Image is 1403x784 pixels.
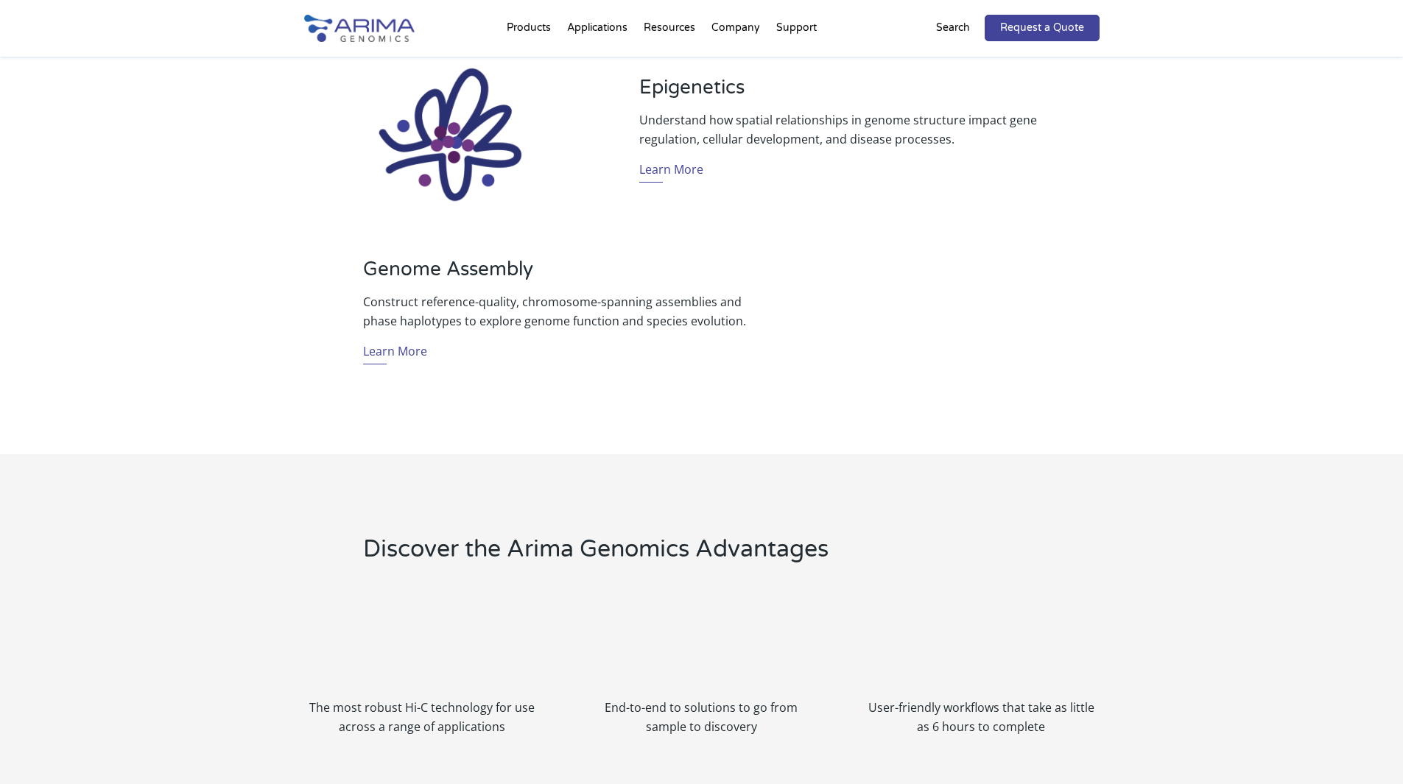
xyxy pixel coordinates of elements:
[363,342,427,364] a: Learn More
[672,617,731,676] img: Solutions_Icon_Arima Genomics
[1329,713,1403,784] iframe: Chat Widget
[952,617,1010,676] img: User Friendly_Icon_Arima Genomics
[639,110,1040,149] p: Understand how spatial relationships in genome structure impact gene regulation, cellular develop...
[936,18,970,38] p: Search
[363,533,890,577] h2: Discover the Arima Genomics Advantages
[363,292,764,331] p: Construct reference-quality, chromosome-spanning assemblies and phase haplotypes to explore genom...
[304,15,415,42] img: Arima-Genomics-logo
[362,52,538,218] img: Epigenetics_Icon_Arima Genomics
[583,698,819,736] p: End-to-end to solutions to go from sample to discovery
[985,15,1100,41] a: Request a Quote
[363,258,764,292] h3: Genome Assembly
[304,698,540,736] p: The most robust Hi-C technology for use across a range of applications
[863,698,1099,736] p: User-friendly workflows that take as little as 6 hours to complete
[393,617,451,676] img: Arima Hi-C_Icon_Arima Genomics
[865,272,1041,361] img: Genome Assembly_Icon_Arima Genomics
[639,160,703,183] a: Learn More
[639,76,1040,110] h3: Epigenetics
